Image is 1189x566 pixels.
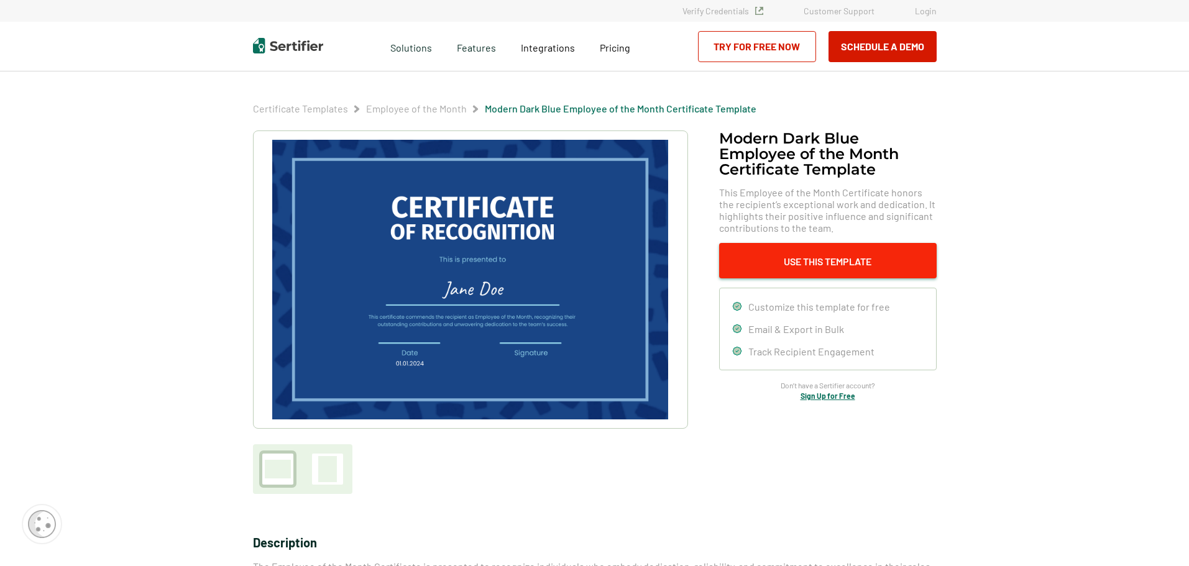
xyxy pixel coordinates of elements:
span: Integrations [521,42,575,53]
a: Sign Up for Free [801,391,855,400]
a: Certificate Templates [253,103,348,114]
a: Pricing [600,39,630,54]
span: Pricing [600,42,630,53]
iframe: Chat Widget [1127,506,1189,566]
span: Email & Export in Bulk [748,323,844,335]
a: Employee of the Month [366,103,467,114]
span: Features [457,39,496,54]
button: Use This Template [719,243,937,278]
a: Customer Support [804,6,875,16]
span: Description [253,535,317,550]
h1: Modern Dark Blue Employee of the Month Certificate Template [719,130,937,177]
div: Breadcrumb [253,103,756,115]
button: Schedule a Demo [829,31,937,62]
img: Verified [755,7,763,15]
span: Customize this template for free [748,301,890,313]
span: Employee of the Month [366,103,467,115]
a: Try for Free Now [698,31,816,62]
span: Certificate Templates [253,103,348,115]
span: Modern Dark Blue Employee of the Month Certificate Template [485,103,756,115]
a: Login [915,6,937,16]
a: Integrations [521,39,575,54]
span: Solutions [390,39,432,54]
span: Don’t have a Sertifier account? [781,380,875,391]
a: Verify Credentials [682,6,763,16]
span: Track Recipient Engagement [748,345,875,357]
img: Sertifier | Digital Credentialing Platform [253,38,323,53]
span: This Employee of the Month Certificate honors the recipient’s exceptional work and dedication. It... [719,186,937,234]
a: Modern Dark Blue Employee of the Month Certificate Template [485,103,756,114]
img: Modern Dark Blue Employee of the Month Certificate Template [272,140,668,419]
img: Cookie Popup Icon [28,510,56,538]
